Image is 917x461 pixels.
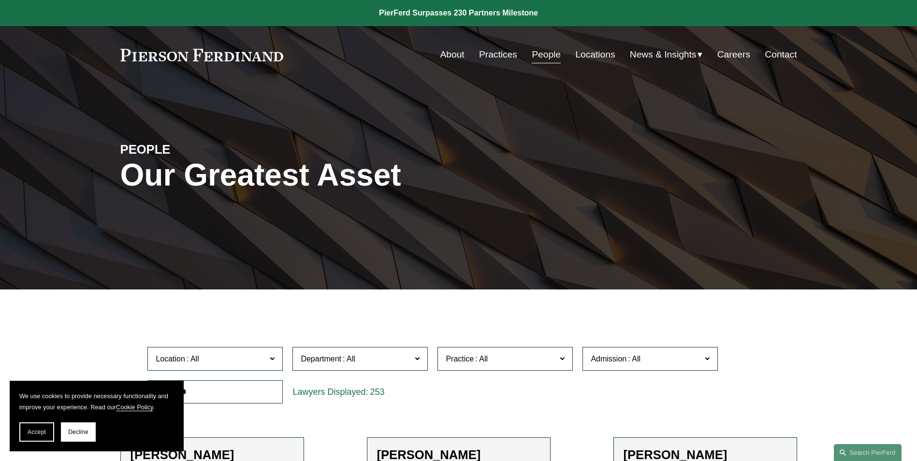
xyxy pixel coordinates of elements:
span: Practice [446,355,474,363]
a: People [532,45,561,64]
a: Practices [479,45,517,64]
a: Contact [765,45,797,64]
section: Cookie banner [10,381,184,451]
p: We use cookies to provide necessary functionality and improve your experience. Read our . [19,390,174,413]
span: 253 [370,387,384,397]
a: About [440,45,465,64]
button: Accept [19,422,54,442]
span: Location [156,355,185,363]
a: folder dropdown [630,45,703,64]
a: Search this site [834,444,902,461]
span: Decline [68,429,88,435]
a: Cookie Policy [116,403,153,411]
h4: PEOPLE [120,142,290,157]
span: Accept [28,429,46,435]
a: Careers [717,45,750,64]
span: Department [301,355,341,363]
span: Admission [591,355,626,363]
button: Decline [61,422,96,442]
h1: Our Greatest Asset [120,158,571,193]
span: News & Insights [630,46,697,63]
a: Locations [575,45,615,64]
